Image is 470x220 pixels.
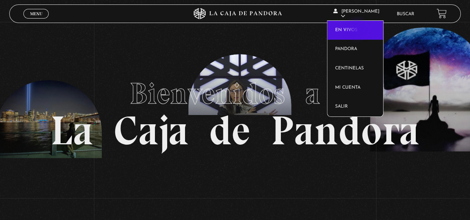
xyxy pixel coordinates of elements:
a: Buscar [397,12,414,16]
a: En vivos [327,21,383,40]
span: Menu [30,12,42,16]
a: Centinelas [327,59,383,78]
a: View your shopping cart [437,9,447,19]
a: Pandora [327,40,383,59]
span: Cerrar [27,18,45,23]
h1: La Caja de Pandora [51,69,419,151]
span: [PERSON_NAME] [333,9,379,19]
a: Mi cuenta [327,78,383,98]
a: Salir [327,97,383,116]
span: Bienvenidos a [130,76,341,111]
